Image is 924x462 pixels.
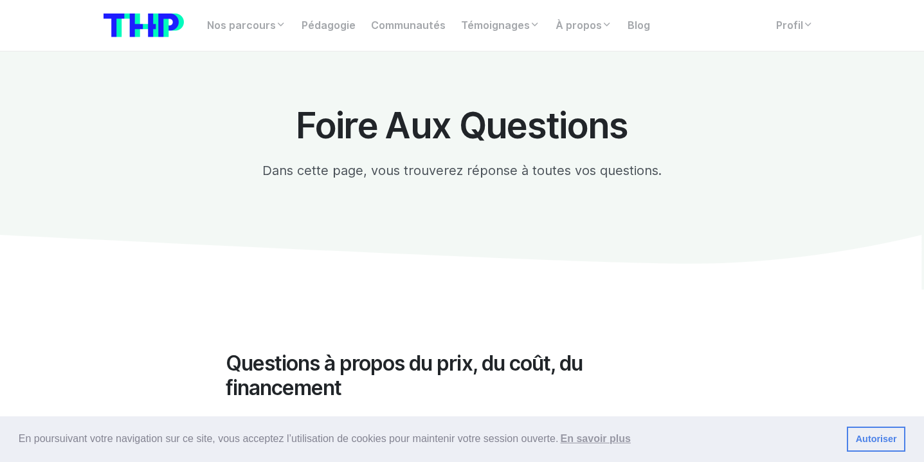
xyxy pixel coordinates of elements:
img: logo [104,14,184,37]
a: Profil [768,13,821,39]
a: Blog [620,13,658,39]
a: learn more about cookies [558,429,633,448]
a: Nos parcours [199,13,294,39]
h2: Questions à propos du prix, du coût, du financement [226,351,699,401]
a: Communautés [363,13,453,39]
span: En poursuivant votre navigation sur ce site, vous acceptez l’utilisation de cookies pour mainteni... [19,429,837,448]
a: Témoignages [453,13,548,39]
a: Pédagogie [294,13,363,39]
h1: Foire Aux Questions [226,106,699,145]
a: dismiss cookie message [847,427,905,452]
a: À propos [548,13,620,39]
p: Dans cette page, vous trouverez réponse à toutes vos questions. [226,161,699,180]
